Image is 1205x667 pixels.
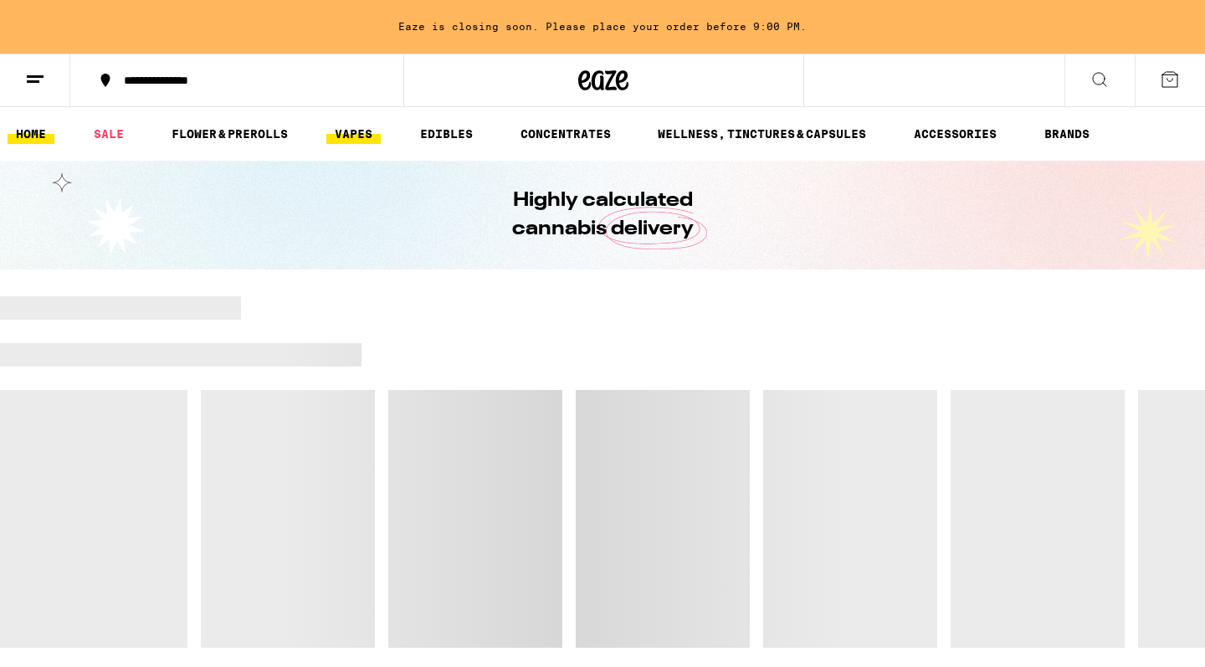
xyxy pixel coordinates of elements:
[163,124,296,144] a: FLOWER & PREROLLS
[326,124,381,144] a: VAPES
[412,124,481,144] a: EDIBLES
[1036,124,1098,144] button: BRANDS
[831,1,915,62] img: Vector.png
[905,124,1005,144] a: ACCESSORIES
[85,124,132,144] a: SALE
[8,124,54,144] a: HOME
[649,124,874,144] a: WELLNESS, TINCTURES & CAPSULES
[52,32,118,95] img: smile_yellow.png
[796,69,856,122] img: Peace.png
[685,37,693,38] img: support_desktop.png
[512,124,619,144] a: CONCENTRATES
[1,1,914,121] button: Redirect to URL
[155,13,802,133] div: Our live chat is currently down. For assistance, please email us at [EMAIL_ADDRESS][DOMAIN_NAME] ...
[464,187,741,244] h1: Highly calculated cannabis delivery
